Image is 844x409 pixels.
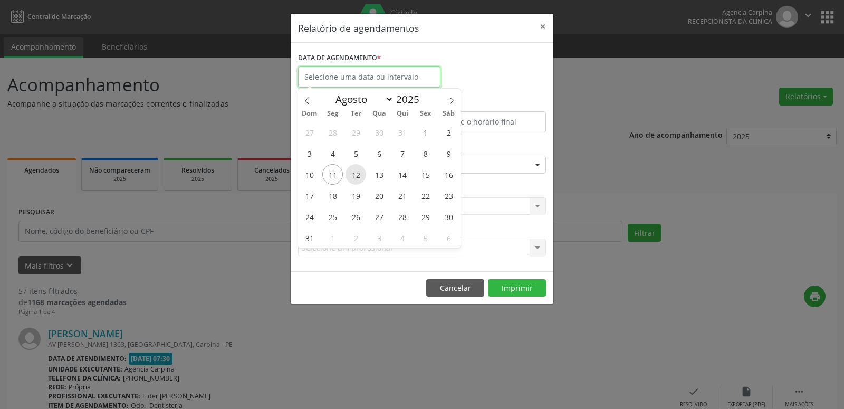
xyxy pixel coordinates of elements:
[322,143,343,164] span: Agosto 4, 2025
[415,206,436,227] span: Agosto 29, 2025
[298,50,381,66] label: DATA DE AGENDAMENTO
[298,21,419,35] h5: Relatório de agendamentos
[392,143,413,164] span: Agosto 7, 2025
[369,143,389,164] span: Agosto 6, 2025
[299,206,320,227] span: Agosto 24, 2025
[322,185,343,206] span: Agosto 18, 2025
[392,122,413,142] span: Julho 31, 2025
[392,206,413,227] span: Agosto 28, 2025
[391,110,414,117] span: Qui
[298,66,440,88] input: Selecione uma data ou intervalo
[394,92,428,106] input: Year
[346,185,366,206] span: Agosto 19, 2025
[438,206,459,227] span: Agosto 30, 2025
[425,111,546,132] input: Selecione o horário final
[415,164,436,185] span: Agosto 15, 2025
[369,185,389,206] span: Agosto 20, 2025
[346,143,366,164] span: Agosto 5, 2025
[369,164,389,185] span: Agosto 13, 2025
[299,164,320,185] span: Agosto 10, 2025
[299,122,320,142] span: Julho 27, 2025
[438,185,459,206] span: Agosto 23, 2025
[415,185,436,206] span: Agosto 22, 2025
[299,227,320,248] span: Agosto 31, 2025
[346,122,366,142] span: Julho 29, 2025
[415,122,436,142] span: Agosto 1, 2025
[392,227,413,248] span: Setembro 4, 2025
[488,279,546,297] button: Imprimir
[438,227,459,248] span: Setembro 6, 2025
[426,279,484,297] button: Cancelar
[438,164,459,185] span: Agosto 16, 2025
[346,227,366,248] span: Setembro 2, 2025
[438,143,459,164] span: Agosto 9, 2025
[415,143,436,164] span: Agosto 8, 2025
[322,206,343,227] span: Agosto 25, 2025
[369,206,389,227] span: Agosto 27, 2025
[346,206,366,227] span: Agosto 26, 2025
[532,14,553,40] button: Close
[437,110,461,117] span: Sáb
[438,122,459,142] span: Agosto 2, 2025
[344,110,368,117] span: Ter
[392,164,413,185] span: Agosto 14, 2025
[414,110,437,117] span: Sex
[346,164,366,185] span: Agosto 12, 2025
[368,110,391,117] span: Qua
[330,92,394,107] select: Month
[322,164,343,185] span: Agosto 11, 2025
[369,227,389,248] span: Setembro 3, 2025
[425,95,546,111] label: ATÉ
[299,185,320,206] span: Agosto 17, 2025
[299,143,320,164] span: Agosto 3, 2025
[298,110,321,117] span: Dom
[322,227,343,248] span: Setembro 1, 2025
[322,122,343,142] span: Julho 28, 2025
[369,122,389,142] span: Julho 30, 2025
[321,110,344,117] span: Seg
[392,185,413,206] span: Agosto 21, 2025
[415,227,436,248] span: Setembro 5, 2025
